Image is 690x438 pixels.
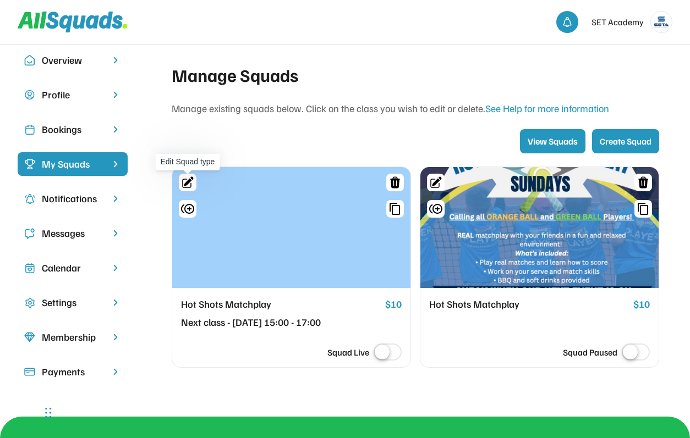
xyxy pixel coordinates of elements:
[24,332,35,343] img: Icon%20copy%208.svg
[592,15,644,29] div: SET Academy
[110,159,121,169] img: chevron-right%20copy%203.svg
[42,53,103,68] div: Overview
[24,228,35,239] img: Icon%20copy%205.svg
[42,226,103,241] div: Messages
[110,367,121,377] img: chevron-right.svg
[327,346,369,359] div: Squad Live
[42,122,103,137] div: Bookings
[42,364,103,379] div: Payments
[172,101,659,116] div: Manage existing squads below. Click on the class you wish to edit or delete.
[110,263,121,273] img: chevron-right.svg
[24,90,35,101] img: user-circle.svg
[485,102,609,114] a: See Help for more information
[24,297,35,308] img: Icon%20copy%2016.svg
[181,297,381,312] div: Hot Shots Matchplay
[24,55,35,66] img: Icon%20copy%2010.svg
[42,260,103,275] div: Calendar
[110,193,121,204] img: chevron-right.svg
[110,228,121,239] img: chevron-right.svg
[24,193,35,204] img: Icon%20copy%204.svg
[24,159,35,170] img: Icon%20%2823%29.svg
[563,346,617,359] div: Squad Paused
[592,129,659,153] button: Create Squad
[24,367,35,378] img: Icon%20%2815%29.svg
[651,12,672,32] img: SETA%20new%20logo%20blue.png
[42,295,103,310] div: Settings
[42,157,103,171] div: My Squads
[24,124,35,135] img: Icon%20copy%202.svg
[42,191,103,206] div: Notifications
[633,297,650,312] div: $10
[110,124,121,135] img: chevron-right.svg
[42,87,103,102] div: Profile
[181,315,381,330] div: Next class - [DATE] 15:00 - 17:00
[110,297,121,308] img: chevron-right.svg
[520,129,585,153] button: View Squads
[42,330,103,345] div: Membership
[172,62,659,88] div: Manage Squads
[562,16,573,27] img: bell-03%20%281%29.svg
[110,332,121,342] img: chevron-right.svg
[385,297,402,312] div: $10
[110,55,121,65] img: chevron-right.svg
[24,263,35,274] img: Icon%20copy%207.svg
[429,297,629,312] div: Hot Shots Matchplay
[110,90,121,100] img: chevron-right.svg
